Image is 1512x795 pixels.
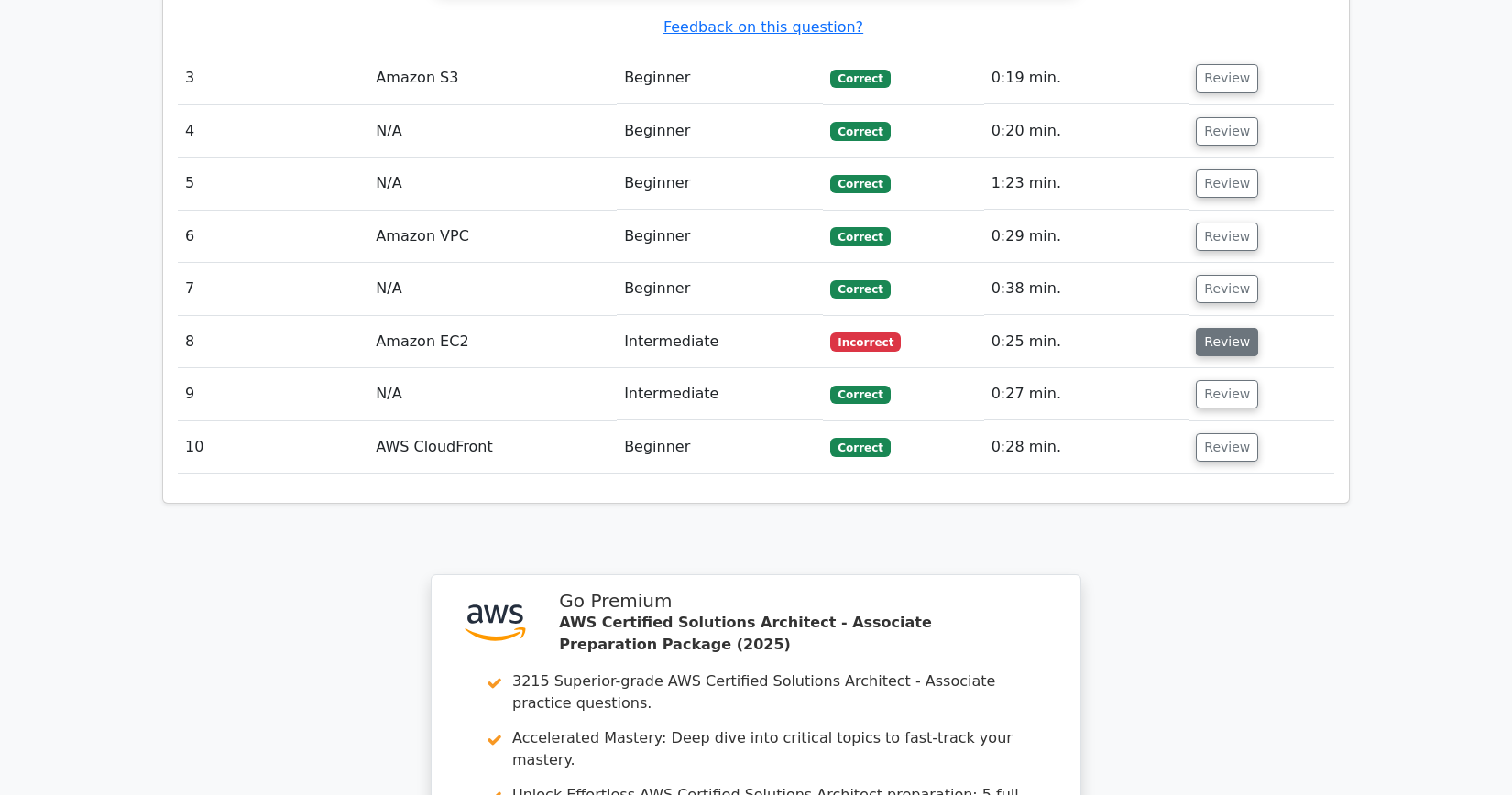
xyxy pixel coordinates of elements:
[984,421,1189,474] td: 0:28 min.
[178,421,368,474] td: 10
[984,158,1189,210] td: 1:23 min.
[368,421,617,474] td: AWS CloudFront
[617,316,823,368] td: Intermediate
[1196,275,1258,303] button: Review
[1196,223,1258,251] button: Review
[1196,328,1258,356] button: Review
[984,263,1189,315] td: 0:38 min.
[178,263,368,315] td: 7
[617,211,823,263] td: Beginner
[368,52,617,104] td: Amazon S3
[830,386,890,404] span: Correct
[663,18,863,36] a: Feedback on this question?
[1196,64,1258,93] button: Review
[830,280,890,299] span: Correct
[617,263,823,315] td: Beginner
[830,70,890,88] span: Correct
[368,105,617,158] td: N/A
[984,52,1189,104] td: 0:19 min.
[178,368,368,420] td: 9
[984,316,1189,368] td: 0:25 min.
[1196,433,1258,462] button: Review
[830,227,890,245] span: Correct
[830,332,901,351] span: Incorrect
[617,52,823,104] td: Beginner
[984,368,1189,420] td: 0:27 min.
[178,158,368,210] td: 5
[617,158,823,210] td: Beginner
[830,175,890,193] span: Correct
[984,211,1189,263] td: 0:29 min.
[368,316,617,368] td: Amazon EC2
[617,368,823,420] td: Intermediate
[617,105,823,158] td: Beginner
[178,316,368,368] td: 8
[984,105,1189,158] td: 0:20 min.
[368,211,617,263] td: Amazon VPC
[1196,380,1258,408] button: Review
[178,105,368,158] td: 4
[830,122,890,140] span: Correct
[178,211,368,263] td: 6
[368,158,617,210] td: N/A
[368,368,617,420] td: N/A
[368,263,617,315] td: N/A
[1196,169,1258,198] button: Review
[1196,117,1258,146] button: Review
[830,438,890,456] span: Correct
[617,421,823,474] td: Beginner
[178,52,368,104] td: 3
